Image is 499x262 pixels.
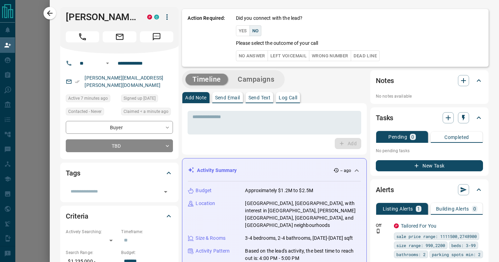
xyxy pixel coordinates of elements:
[245,200,361,229] p: [GEOGRAPHIC_DATA], [GEOGRAPHIC_DATA], with interest in [GEOGRAPHIC_DATA], [PERSON_NAME][GEOGRAPHI...
[188,15,225,61] p: Action Required:
[196,247,230,255] p: Activity Pattern
[66,121,173,134] div: Buyer
[388,134,407,139] p: Pending
[376,160,483,171] button: New Task
[351,50,380,61] button: Dead Line
[396,233,477,240] span: sale price range: 1111500,2748900
[185,74,228,85] button: Timeline
[376,184,394,195] h2: Alerts
[394,223,399,228] div: property.ca
[147,15,152,19] div: property.ca
[66,31,99,42] span: Call
[376,93,483,99] p: No notes available
[340,167,351,174] p: -- ago
[245,187,313,194] p: Approximately $1.2M to $2.5M
[66,95,118,104] div: Sun Sep 14 2025
[121,249,173,256] p: Budget:
[66,165,173,181] div: Tags
[236,40,318,47] p: Please select the outcome of your call
[66,229,118,235] p: Actively Searching:
[376,112,393,123] h2: Tasks
[396,242,445,249] span: size range: 990,2200
[121,108,173,117] div: Sun Sep 14 2025
[103,59,112,67] button: Open
[309,50,351,61] button: Wrong Number
[236,25,250,36] button: Yes
[376,72,483,89] div: Notes
[66,139,173,152] div: TBD
[417,206,420,211] p: 1
[66,208,173,224] div: Criteria
[124,108,168,115] span: Claimed < a minute ago
[376,181,483,198] div: Alerts
[66,167,80,179] h2: Tags
[103,31,136,42] span: Email
[196,187,212,194] p: Budget
[473,206,476,211] p: 0
[154,15,159,19] div: condos.ca
[268,50,309,61] button: Left Voicemail
[236,15,303,22] p: Did you connect with the lead?
[376,229,381,234] svg: Push Notification Only
[121,229,173,235] p: Timeframe:
[196,235,225,242] p: Size & Rooms
[411,134,414,139] p: 0
[236,50,268,61] button: No Answer
[376,146,483,156] p: No pending tasks
[140,31,173,42] span: Message
[279,95,297,100] p: Log Call
[188,164,361,177] div: Activity Summary-- ago
[66,249,118,256] p: Search Range:
[66,11,137,23] h1: [PERSON_NAME]
[68,108,102,115] span: Contacted - Never
[68,95,108,102] span: Active 7 minutes ago
[376,75,394,86] h2: Notes
[432,251,481,258] span: parking spots min: 2
[376,222,390,229] p: Off
[249,25,262,36] button: No
[231,74,281,85] button: Campaigns
[245,235,353,242] p: 3-4 bedrooms, 2-4 bathrooms, [DATE]-[DATE] sqft
[196,200,215,207] p: Location
[75,79,80,84] svg: Email Verified
[66,211,88,222] h2: Criteria
[444,135,469,140] p: Completed
[248,95,271,100] p: Send Text
[396,251,426,258] span: bathrooms: 2
[85,75,163,88] a: [PERSON_NAME][EMAIL_ADDRESS][PERSON_NAME][DOMAIN_NAME]
[376,109,483,126] div: Tasks
[197,167,237,174] p: Activity Summary
[215,95,240,100] p: Send Email
[245,247,361,262] p: Based on the lead's activity, the best time to reach out is: 4:00 PM - 5:00 PM
[124,95,156,102] span: Signed up [DATE]
[383,206,413,211] p: Listing Alerts
[436,206,469,211] p: Building Alerts
[161,187,171,197] button: Open
[451,242,476,249] span: beds: 3-99
[185,95,206,100] p: Add Note
[121,95,173,104] div: Wed Oct 12 2016
[401,223,436,229] a: Tailored For You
